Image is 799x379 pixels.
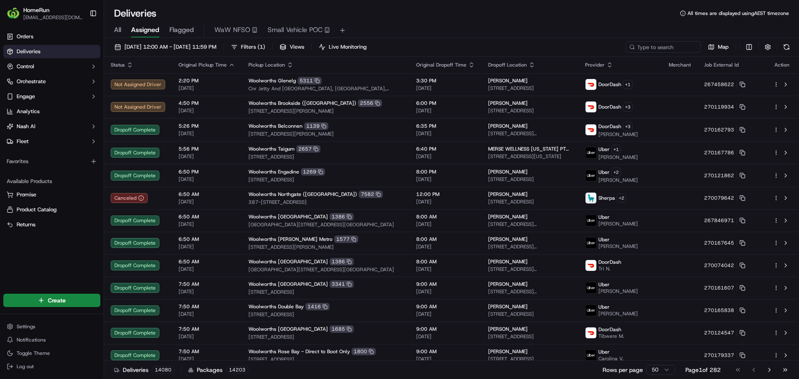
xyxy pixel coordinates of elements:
span: 7:50 AM [179,303,235,310]
img: 1736555255976-a54dd68f-1ca7-489b-9aae-adbdc363a1c4 [8,79,23,94]
button: 267846971 [704,217,745,224]
span: DoorDash [598,81,621,88]
button: Map [704,41,732,53]
span: 270124547 [704,329,734,336]
button: Fleet [3,135,100,148]
div: 📗 [8,121,15,128]
button: HomeRunHomeRun[EMAIL_ADDRESS][DOMAIN_NAME] [3,3,86,23]
span: [PERSON_NAME] [488,258,528,265]
span: [STREET_ADDRESS][PERSON_NAME] [248,108,403,114]
span: [DATE] [179,130,235,137]
span: [DATE] [416,266,475,272]
input: Got a question? Start typing here... [22,54,150,62]
div: Packages [188,366,248,374]
button: Log out [3,361,100,372]
button: 270121862 [704,172,745,179]
span: 6:35 PM [416,123,475,129]
span: [DATE] [179,85,235,92]
img: HomeRun [7,7,20,20]
img: uber-new-logo.jpeg [586,238,596,248]
span: 267458622 [704,81,734,88]
span: 6:50 AM [179,236,235,243]
div: Deliveries [114,366,174,374]
span: 270119934 [704,104,734,110]
div: Canceled [111,193,148,203]
span: WaW NFSO [214,25,250,35]
a: Deliveries [3,45,100,58]
img: doordash_logo_v2.png [586,260,596,271]
button: Create [3,294,100,307]
span: 8:00 AM [416,236,475,243]
span: 270161607 [704,285,734,291]
button: 270167786 [704,149,745,156]
span: 9:00 AM [416,348,475,355]
span: Knowledge Base [17,121,64,129]
span: Woolworths [GEOGRAPHIC_DATA] [248,326,328,332]
span: 270179337 [704,352,734,359]
a: Analytics [3,105,100,118]
span: 270162793 [704,126,734,133]
span: [DATE] [179,356,235,362]
span: DoorDash [598,326,621,333]
button: Live Monitoring [315,41,370,53]
span: Tri N. [598,265,621,272]
span: Woolworths Belconnen [248,123,303,129]
span: [PERSON_NAME] [598,310,638,317]
span: Uber [598,281,610,288]
div: 💻 [70,121,77,128]
img: uber-new-logo.jpeg [586,305,596,316]
span: [PERSON_NAME] [488,236,528,243]
span: Job External Id [704,62,739,68]
span: [DATE] [179,107,235,114]
button: [EMAIL_ADDRESS][DOMAIN_NAME] [23,14,83,21]
span: 270121862 [704,172,734,179]
button: Views [276,41,308,53]
span: Views [290,43,304,51]
span: [DATE] [179,266,235,272]
button: 270119934 [704,104,745,110]
span: [DATE] [416,107,475,114]
div: We're available if you need us! [28,88,105,94]
span: Tibwere M. [598,333,624,339]
button: Notifications [3,334,100,346]
span: [DATE] [179,333,235,340]
p: Welcome 👋 [8,33,151,47]
button: +2 [617,193,626,203]
span: 5:56 PM [179,146,235,152]
span: Woolworths Brookside ([GEOGRAPHIC_DATA]) [248,100,356,107]
span: Woolworths [GEOGRAPHIC_DATA] [248,213,328,220]
span: [PERSON_NAME] [488,168,528,175]
span: Filters [241,43,265,51]
span: 387-[STREET_ADDRESS] [248,199,403,206]
span: Product Catalog [17,206,57,213]
span: [DATE] [179,243,235,250]
span: 3:30 PM [416,77,475,84]
span: [STREET_ADDRESS] [488,107,572,114]
span: [PERSON_NAME] [598,288,638,295]
span: Pickup Location [248,62,285,68]
button: +3 [623,122,633,131]
button: Engage [3,90,100,103]
span: [STREET_ADDRESS] [488,356,572,362]
span: Provider [585,62,605,68]
span: [STREET_ADDRESS] [488,198,572,205]
img: doordash_logo_v2.png [586,327,596,338]
span: [DATE] [179,311,235,317]
span: [STREET_ADDRESS][PERSON_NAME][PERSON_NAME] [488,266,572,272]
span: [DATE] [416,130,475,137]
span: [DATE] [416,153,475,160]
span: [DATE] [416,198,475,205]
span: Woolworths Glenelg [248,77,296,84]
span: 270074042 [704,262,734,269]
span: 7:50 AM [179,348,235,355]
span: [DATE] [179,221,235,228]
span: [PERSON_NAME] [488,213,528,220]
span: [STREET_ADDRESS][PERSON_NAME] [488,243,572,250]
button: 267458622 [704,81,745,88]
button: Returns [3,218,100,231]
span: Small Vehicle POC [268,25,323,35]
button: Settings [3,321,100,332]
span: Original Dropoff Time [416,62,466,68]
button: 270124547 [704,329,745,336]
span: [DATE] [416,311,475,317]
